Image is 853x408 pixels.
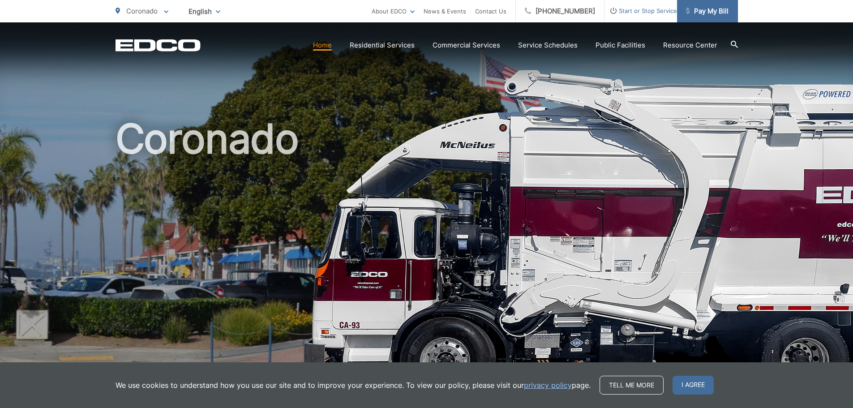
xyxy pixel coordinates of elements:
a: privacy policy [524,380,572,391]
span: English [182,4,227,19]
a: Contact Us [475,6,506,17]
span: Coronado [126,7,158,15]
a: Public Facilities [596,40,645,51]
a: EDCD logo. Return to the homepage. [116,39,201,52]
h1: Coronado [116,116,738,400]
a: Residential Services [350,40,415,51]
a: Home [313,40,332,51]
a: Tell me more [600,376,664,395]
p: We use cookies to understand how you use our site and to improve your experience. To view our pol... [116,380,591,391]
a: Service Schedules [518,40,578,51]
a: News & Events [424,6,466,17]
span: I agree [673,376,714,395]
a: About EDCO [372,6,415,17]
span: Pay My Bill [686,6,729,17]
a: Commercial Services [433,40,500,51]
a: Resource Center [663,40,717,51]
